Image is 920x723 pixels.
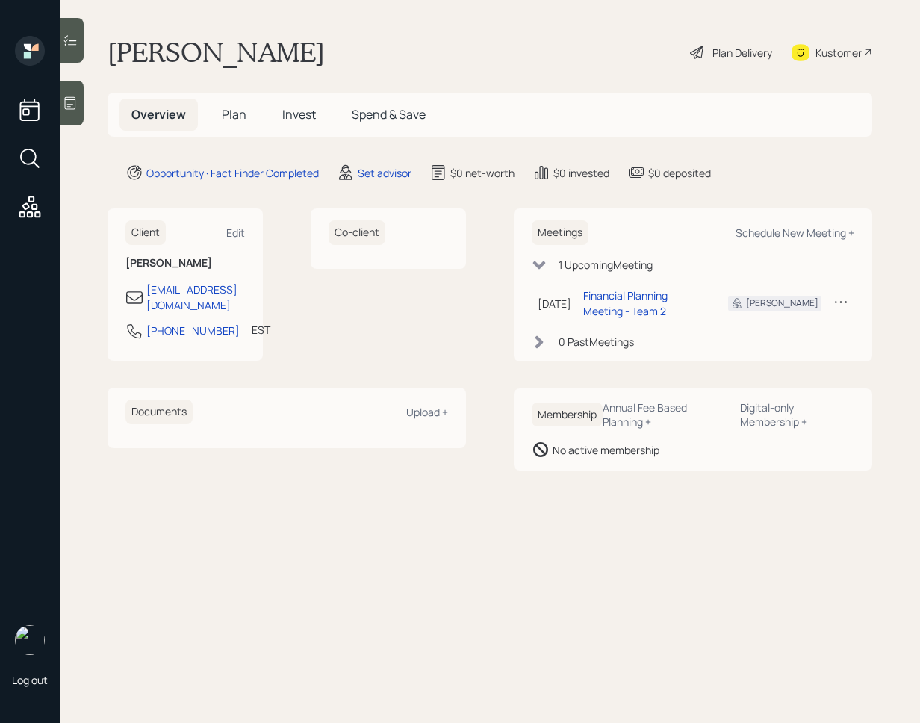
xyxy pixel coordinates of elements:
[553,442,659,458] div: No active membership
[583,288,704,319] div: Financial Planning Meeting - Team 2
[532,403,603,427] h6: Membership
[553,165,609,181] div: $0 invested
[329,220,385,245] h6: Co-client
[252,322,270,338] div: EST
[736,226,854,240] div: Schedule New Meeting +
[146,323,240,338] div: [PHONE_NUMBER]
[358,165,411,181] div: Set advisor
[815,45,862,60] div: Kustomer
[12,673,48,687] div: Log out
[712,45,772,60] div: Plan Delivery
[450,165,515,181] div: $0 net-worth
[146,165,319,181] div: Opportunity · Fact Finder Completed
[131,106,186,122] span: Overview
[559,257,653,273] div: 1 Upcoming Meeting
[603,400,728,429] div: Annual Fee Based Planning +
[559,334,634,350] div: 0 Past Meeting s
[146,282,245,313] div: [EMAIL_ADDRESS][DOMAIN_NAME]
[226,226,245,240] div: Edit
[125,257,245,270] h6: [PERSON_NAME]
[282,106,316,122] span: Invest
[740,400,854,429] div: Digital-only Membership +
[538,296,571,311] div: [DATE]
[352,106,426,122] span: Spend & Save
[108,36,325,69] h1: [PERSON_NAME]
[125,400,193,424] h6: Documents
[648,165,711,181] div: $0 deposited
[746,297,818,310] div: [PERSON_NAME]
[532,220,588,245] h6: Meetings
[222,106,246,122] span: Plan
[15,625,45,655] img: retirable_logo.png
[406,405,448,419] div: Upload +
[125,220,166,245] h6: Client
